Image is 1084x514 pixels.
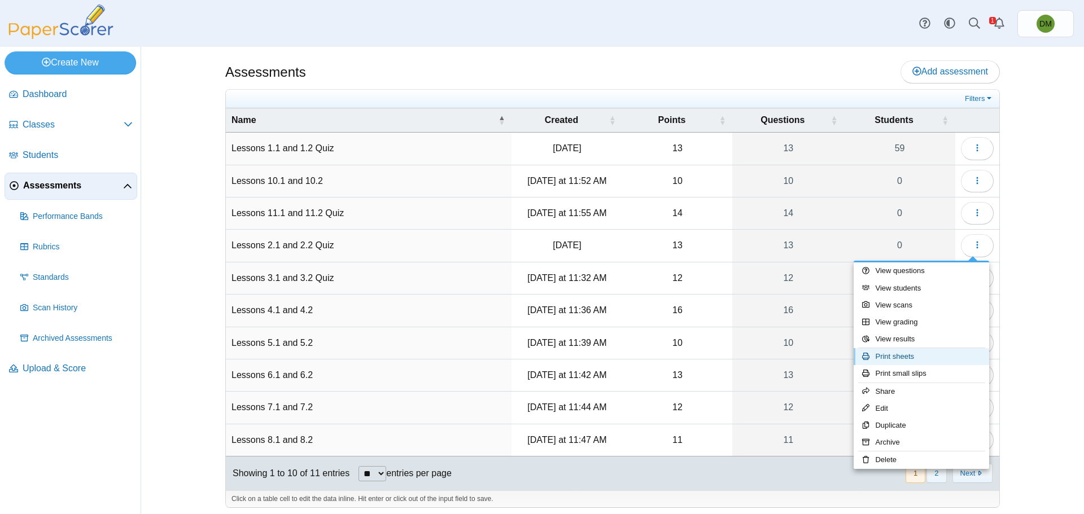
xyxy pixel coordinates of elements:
[844,327,955,359] a: 0
[226,456,349,490] div: Showing 1 to 10 of 11 entries
[5,51,136,74] a: Create New
[553,240,581,250] time: Aug 21, 2025 at 1:25 PM
[226,359,512,392] td: Lessons 6.1 and 6.2
[5,173,137,200] a: Assessments
[226,230,512,262] td: Lessons 2.1 and 2.2 Quiz
[527,338,606,348] time: Aug 25, 2025 at 11:39 AM
[831,108,837,132] span: Questions : Activate to sort
[622,327,732,359] td: 10
[844,197,955,229] a: 0
[16,295,137,322] a: Scan History
[33,333,133,344] span: Archived Assessments
[732,197,844,229] a: 14
[609,108,615,132] span: Created : Activate to sort
[16,264,137,291] a: Standards
[732,262,844,294] a: 12
[854,417,989,434] a: Duplicate
[1017,10,1074,37] a: Domenic Mariani
[732,424,844,456] a: 11
[622,392,732,424] td: 12
[23,362,133,375] span: Upload & Score
[622,197,732,230] td: 14
[16,325,137,352] a: Archived Assessments
[226,133,512,165] td: Lessons 1.1 and 1.2 Quiz
[498,108,505,132] span: Name : Activate to invert sorting
[844,133,955,164] a: 59
[553,143,581,153] time: Jul 29, 2025 at 3:31 PM
[854,365,989,382] a: Print small slips
[23,179,123,192] span: Assessments
[854,280,989,297] a: View students
[226,327,512,359] td: Lessons 5.1 and 5.2
[875,115,913,125] span: Students
[622,359,732,392] td: 13
[622,230,732,262] td: 13
[844,295,955,326] a: 0
[952,464,993,482] button: Next
[5,112,137,139] a: Classes
[226,424,512,456] td: Lessons 8.1 and 8.2
[732,230,844,261] a: 13
[226,262,512,295] td: Lessons 3.1 and 3.2 Quiz
[33,302,133,314] span: Scan History
[906,464,925,482] button: 1
[901,60,1000,83] a: Add assessment
[844,262,955,294] a: 0
[33,241,133,253] span: Rubrics
[732,392,844,423] a: 12
[732,295,844,326] a: 16
[904,464,993,482] nav: pagination
[231,115,256,125] span: Name
[854,400,989,417] a: Edit
[732,133,844,164] a: 13
[622,262,732,295] td: 12
[622,424,732,456] td: 11
[844,424,955,456] a: 0
[33,272,133,283] span: Standards
[5,5,117,39] img: PaperScorer
[987,11,1012,36] a: Alerts
[854,314,989,331] a: View grading
[854,451,989,468] a: Delete
[226,490,999,507] div: Click on a table cell to edit the data inline. Hit enter or click out of the input field to save.
[732,165,844,197] a: 10
[5,31,117,41] a: PaperScorer
[844,359,955,391] a: 0
[33,211,133,222] span: Performance Bands
[226,295,512,327] td: Lessons 4.1 and 4.2
[527,435,606,445] time: Aug 25, 2025 at 11:47 AM
[732,327,844,359] a: 10
[5,81,137,108] a: Dashboard
[527,176,606,186] time: Aug 25, 2025 at 11:52 AM
[854,262,989,279] a: View questions
[23,88,133,100] span: Dashboard
[5,142,137,169] a: Students
[527,273,606,283] time: Aug 25, 2025 at 11:32 AM
[225,63,306,82] h1: Assessments
[23,149,133,161] span: Students
[658,115,686,125] span: Points
[1039,20,1052,28] span: Domenic Mariani
[732,359,844,391] a: 13
[854,297,989,314] a: View scans
[16,203,137,230] a: Performance Bands
[926,464,946,482] button: 2
[23,118,124,131] span: Classes
[844,392,955,423] a: 0
[5,355,137,383] a: Upload & Score
[622,133,732,165] td: 13
[226,165,512,197] td: Lessons 10.1 and 10.2
[527,370,606,380] time: Aug 25, 2025 at 11:42 AM
[226,197,512,230] td: Lessons 11.1 and 11.2 Quiz
[622,295,732,327] td: 16
[854,348,989,365] a: Print sheets
[854,434,989,451] a: Archive
[527,305,606,315] time: Aug 25, 2025 at 11:36 AM
[16,234,137,261] a: Rubrics
[942,108,948,132] span: Students : Activate to sort
[844,165,955,197] a: 0
[1037,15,1055,33] span: Domenic Mariani
[545,115,579,125] span: Created
[226,392,512,424] td: Lessons 7.1 and 7.2
[854,331,989,348] a: View results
